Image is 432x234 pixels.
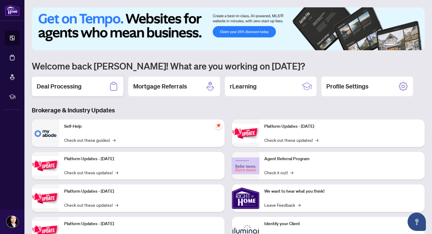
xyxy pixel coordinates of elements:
[115,169,118,176] span: →
[264,137,318,143] a: Check out these updates!→
[326,82,368,91] h2: Profile Settings
[230,82,257,91] h2: rLearning
[32,7,425,50] img: Slide 0
[64,156,220,162] p: Platform Updates - [DATE]
[384,44,394,47] button: 1
[32,156,59,175] img: Platform Updates - September 16, 2025
[264,123,420,130] p: Platform Updates - [DATE]
[264,202,301,208] a: Leave Feedback→
[264,221,420,227] p: Identify your Client
[264,169,293,176] a: Check it out!→
[416,44,419,47] button: 6
[32,189,59,208] img: Platform Updates - July 21, 2025
[315,137,318,143] span: →
[298,202,301,208] span: →
[133,82,187,91] h2: Mortgage Referrals
[232,184,259,212] img: We want to hear what you think!
[37,82,82,91] h2: Deal Processing
[115,202,118,208] span: →
[406,44,409,47] button: 4
[232,124,259,143] img: Platform Updates - June 23, 2025
[215,122,222,129] span: pushpin
[64,169,118,176] a: Check out these updates!→
[64,188,220,195] p: Platform Updates - [DATE]
[397,44,399,47] button: 2
[264,156,420,162] p: Agent Referral Program
[290,169,293,176] span: →
[408,213,426,231] button: Open asap
[64,202,118,208] a: Check out these updates!→
[32,119,59,147] img: Self-Help
[411,44,414,47] button: 5
[264,188,420,195] p: We want to hear what you think!
[32,60,425,72] h1: Welcome back [PERSON_NAME]! What are you working on [DATE]?
[5,5,20,16] img: logo
[64,123,220,130] p: Self-Help
[112,137,115,143] span: →
[64,221,220,227] p: Platform Updates - [DATE]
[232,157,259,174] img: Agent Referral Program
[6,216,18,228] img: Profile Icon
[401,44,404,47] button: 3
[64,137,115,143] a: Check out these guides!→
[32,106,425,115] h3: Brokerage & Industry Updates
